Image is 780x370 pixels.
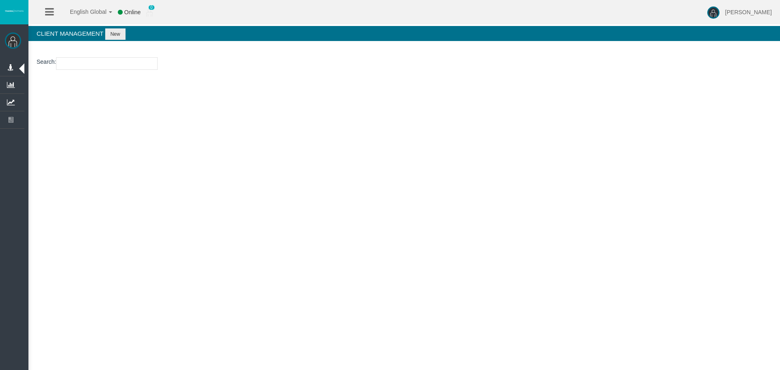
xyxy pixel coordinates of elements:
[4,9,24,13] img: logo.svg
[37,57,772,70] p: :
[37,30,103,37] span: Client Management
[146,9,153,17] img: user_small.png
[148,5,155,10] span: 0
[59,9,106,15] span: English Global
[707,6,719,19] img: user-image
[725,9,772,15] span: [PERSON_NAME]
[105,28,126,40] button: New
[37,57,54,67] label: Search
[124,9,141,15] span: Online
